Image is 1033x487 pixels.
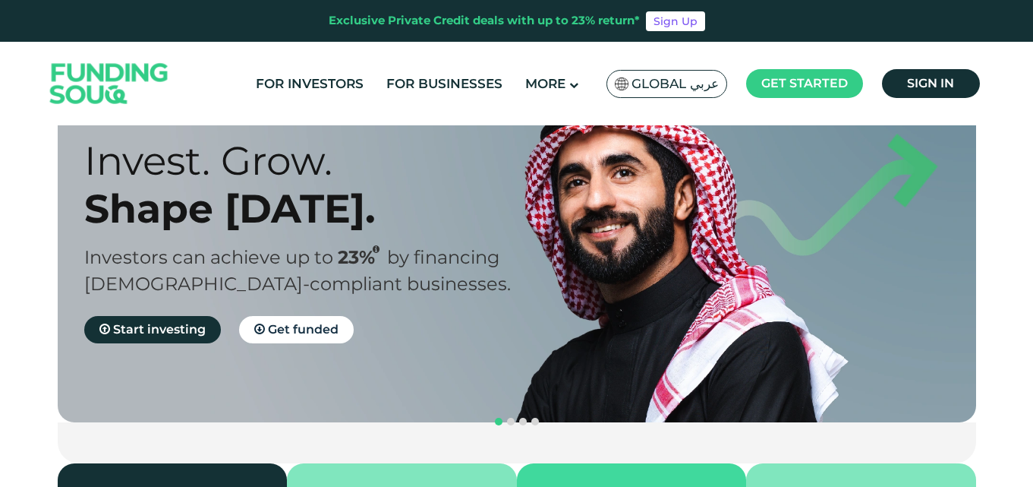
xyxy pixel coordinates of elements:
[239,316,354,343] a: Get funded
[373,245,380,254] i: 23% IRR (expected) ~ 15% Net yield (expected)
[907,76,954,90] span: Sign in
[525,76,565,91] span: More
[84,137,543,185] div: Invest. Grow.
[615,77,628,90] img: SA Flag
[113,322,206,337] span: Start investing
[383,71,506,96] a: For Businesses
[84,246,333,268] span: Investors can achieve up to
[268,322,339,337] span: Get funded
[646,11,705,31] a: Sign Up
[505,416,517,428] button: navigation
[529,416,541,428] button: navigation
[761,76,848,90] span: Get started
[338,246,387,268] span: 23%
[329,12,640,30] div: Exclusive Private Credit deals with up to 23% return*
[252,71,367,96] a: For Investors
[882,69,980,98] a: Sign in
[493,416,505,428] button: navigation
[631,75,719,93] span: Global عربي
[84,316,221,343] a: Start investing
[35,46,184,122] img: Logo
[517,416,529,428] button: navigation
[84,185,543,232] div: Shape [DATE].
